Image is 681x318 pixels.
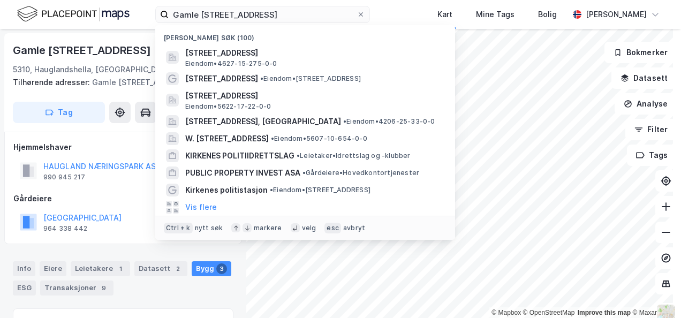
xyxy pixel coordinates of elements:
span: • [271,134,274,142]
div: Transaksjoner [40,281,113,296]
div: Eiere [40,261,66,276]
div: esc [324,223,341,233]
span: • [343,117,346,125]
span: Gårdeiere • Hovedkontortjenester [302,169,419,177]
div: [PERSON_NAME] søk (100) [155,25,455,44]
span: • [270,186,273,194]
span: • [302,169,306,177]
div: Bolig [538,8,557,21]
div: 2 [172,263,183,274]
span: Eiendom • 4627-15-275-0-0 [185,59,277,68]
div: Hjemmelshaver [13,141,233,154]
span: KIRKENES POLITIIDRETTSLAG [185,149,294,162]
div: 1 [115,263,126,274]
div: nytt søk [195,224,223,232]
div: Gamle [STREET_ADDRESS] [13,42,153,59]
div: 964 338 442 [43,224,87,233]
div: Leietakere [71,261,130,276]
div: Ctrl + k [164,223,193,233]
div: Mine Tags [476,8,514,21]
div: avbryt [343,224,365,232]
div: 3 [216,263,227,274]
span: Leietaker • Idrettslag og -klubber [297,152,411,160]
div: 990 945 217 [43,173,85,181]
div: velg [302,224,316,232]
span: Eiendom • 5622-17-22-0-0 [185,102,271,111]
img: logo.f888ab2527a4732fd821a326f86c7f29.svg [17,5,130,24]
span: Tilhørende adresser: [13,78,92,87]
span: Kirkenes politistasjon [185,184,268,196]
div: Gamle [STREET_ADDRESS] [13,76,225,89]
span: Eiendom • 4206-25-33-0-0 [343,117,435,126]
div: 9 [99,283,109,293]
button: Vis flere [185,201,217,214]
span: Eiendom • [STREET_ADDRESS] [270,186,370,194]
div: Info [13,261,35,276]
button: Bokmerker [604,42,677,63]
span: Eiendom • 5607-10-654-0-0 [271,134,367,143]
button: Analyse [615,93,677,115]
input: Søk på adresse, matrikkel, gårdeiere, leietakere eller personer [169,6,357,22]
div: markere [254,224,282,232]
span: • [260,74,263,82]
div: [PERSON_NAME] [586,8,647,21]
iframe: Chat Widget [627,267,681,318]
div: ESG [13,281,36,296]
span: Eiendom • [STREET_ADDRESS] [260,74,361,83]
button: Filter [625,119,677,140]
button: Tag [13,102,105,123]
a: Mapbox [491,309,521,316]
span: W. [STREET_ADDRESS] [185,132,269,145]
span: [STREET_ADDRESS] [185,89,442,102]
div: Bygg [192,261,231,276]
span: • [297,152,300,160]
div: Datasett [134,261,187,276]
span: [STREET_ADDRESS] [185,47,442,59]
div: Kart [437,8,452,21]
div: Gårdeiere [13,192,233,205]
button: Tags [627,145,677,166]
span: [STREET_ADDRESS] [185,72,258,85]
a: Improve this map [578,309,631,316]
span: PUBLIC PROPERTY INVEST ASA [185,166,300,179]
div: 5310, Hauglandshella, [GEOGRAPHIC_DATA] [13,63,173,76]
a: OpenStreetMap [523,309,575,316]
span: [STREET_ADDRESS], [GEOGRAPHIC_DATA] [185,115,341,128]
button: Datasett [611,67,677,89]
